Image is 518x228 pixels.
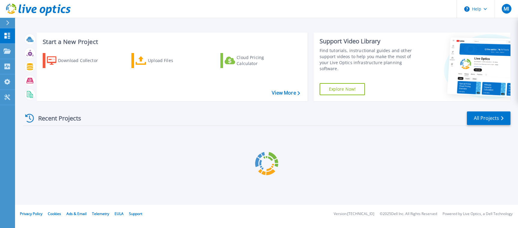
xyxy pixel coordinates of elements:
a: Download Collector [43,53,110,68]
div: Support Video Library [320,37,419,45]
div: Find tutorials, instructional guides and other support videos to help you make the most of your L... [320,48,419,72]
li: Powered by Live Optics, a Dell Technology [443,212,513,216]
li: Version: [TECHNICAL_ID] [334,212,374,216]
h3: Start a New Project [43,39,300,45]
a: EULA [115,211,124,216]
a: Upload Files [131,53,198,68]
a: Cookies [48,211,61,216]
div: Download Collector [58,55,106,67]
a: Telemetry [92,211,109,216]
a: View More [272,90,300,96]
span: MI [504,6,509,11]
a: Explore Now! [320,83,365,95]
a: Ads & Email [66,211,87,216]
div: Cloud Pricing Calculator [237,55,285,67]
a: All Projects [467,111,510,125]
li: © 2025 Dell Inc. All Rights Reserved [380,212,437,216]
a: Cloud Pricing Calculator [220,53,287,68]
div: Upload Files [148,55,196,67]
a: Privacy Policy [20,211,42,216]
a: Support [129,211,142,216]
div: Recent Projects [23,111,89,126]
